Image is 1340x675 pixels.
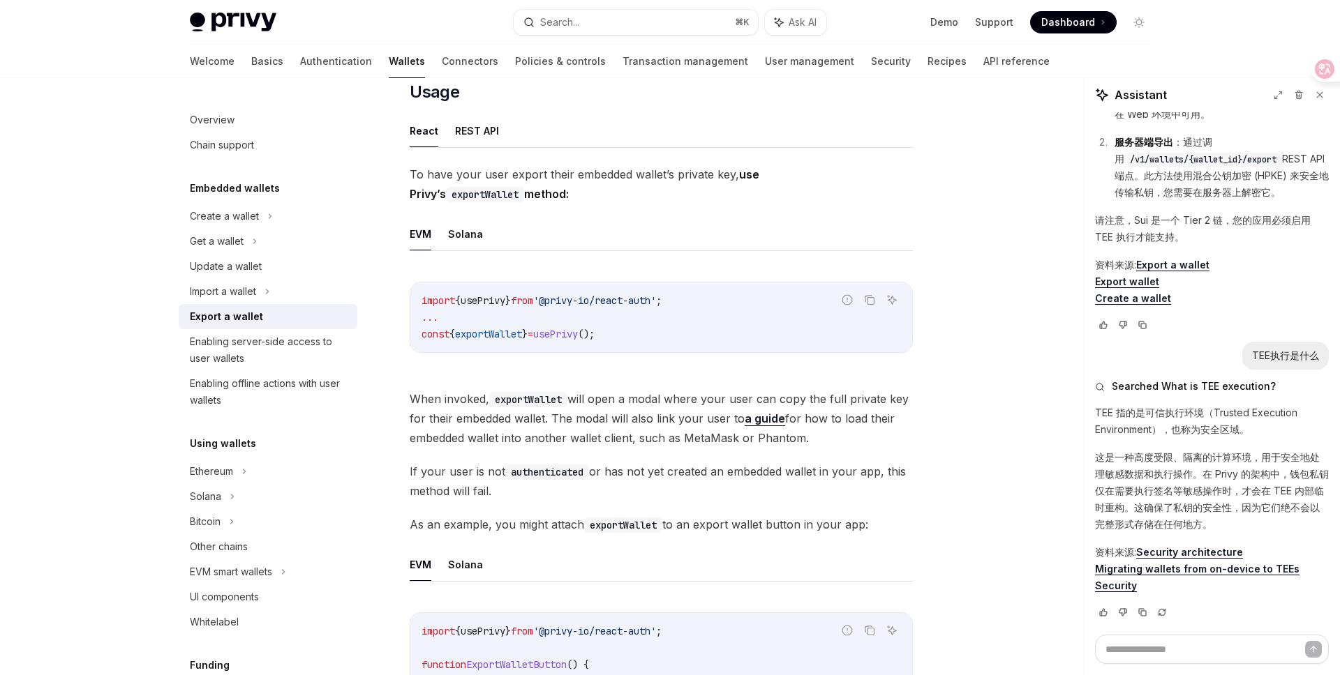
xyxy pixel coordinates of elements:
button: Solana [448,218,483,250]
button: Report incorrect code [838,291,856,309]
span: '@privy-io/react-auth' [533,625,656,637]
span: ExportWalletButton [466,658,567,671]
h5: Embedded wallets [190,180,280,197]
a: Enabling offline actions with user wallets [179,371,357,413]
code: exportWallet [584,517,662,533]
a: Connectors [442,45,498,78]
span: To have your user export their embedded wallet’s private key, [410,165,913,204]
p: 资料来源: [1095,544,1329,594]
a: User management [765,45,854,78]
span: Assistant [1115,86,1167,103]
div: EVM smart wallets [190,563,272,580]
a: Security architecture [1136,546,1243,559]
p: 这是一种高度受限、隔离的计算环境，用于安全地处理敏感数据和执行操作。在 Privy 的架构中，钱包私钥仅在需要执行签名等敏感操作时，才会在 TEE 内部临时重构。这确保了私钥的安全性，因为它们绝... [1095,449,1329,533]
strong: use Privy’s method: [410,167,759,201]
div: Ethereum [190,463,233,480]
span: Dashboard [1041,15,1095,29]
a: Export wallet [1095,275,1159,288]
span: /v1/wallets/{wallet_id}/export [1130,154,1276,165]
a: Recipes [928,45,967,78]
span: Ask AI [789,15,817,29]
div: Chain support [190,137,254,153]
p: 请注意，Sui 是一个 Tier 2 链，您的应用必须启用 TEE 执行才能支持。 [1095,212,1329,245]
a: Migrating wallets from on-device to TEEs [1095,563,1300,575]
a: Update a wallet [179,254,357,279]
a: Basics [251,45,283,78]
span: const [422,328,449,340]
button: React [410,114,438,147]
span: ... [422,311,438,324]
h5: Funding [190,657,230,674]
a: API reference [983,45,1050,78]
a: Support [975,15,1013,29]
div: Enabling offline actions with user wallets [190,375,349,409]
a: Security [1095,579,1137,592]
span: usePrivy [461,625,505,637]
a: Enabling server-side access to user wallets [179,329,357,371]
p: TEE 指的是可信执行环境（Trusted Execution Environment），也称为安全区域。 [1095,404,1329,438]
p: ：通过调用 REST API 端点。此方法使用混合公钥加密 (HPKE) 来安全地传输私钥，您需要在服务器上解密它。 [1115,134,1329,201]
code: exportWallet [446,187,524,202]
span: import [422,294,455,307]
a: Other chains [179,534,357,559]
button: Copy the contents from the code block [861,291,879,309]
p: 资料来源: [1095,257,1329,307]
a: Authentication [300,45,372,78]
button: Searched What is TEE execution? [1095,379,1329,393]
span: When invoked, will open a modal where your user can copy the full private key for their embedded ... [410,389,913,448]
span: = [528,328,533,340]
span: } [522,328,528,340]
button: Copy the contents from the code block [861,621,879,639]
strong: 服务器端导出 [1115,136,1173,148]
button: EVM [410,218,431,250]
span: { [455,625,461,637]
a: Overview [179,107,357,132]
button: REST API [455,114,499,147]
span: ; [656,294,662,307]
code: exportWallet [489,392,567,407]
span: from [511,294,533,307]
span: (); [578,328,595,340]
a: Transaction management [623,45,748,78]
div: Other chains [190,538,248,555]
button: Solana [448,548,483,581]
a: Welcome [190,45,234,78]
button: Ask AI [765,10,826,35]
div: Enabling server-side access to user wallets [190,333,349,367]
span: function [422,658,466,671]
a: Demo [930,15,958,29]
span: ⌘ K [735,17,750,28]
span: Searched What is TEE execution? [1112,379,1276,393]
span: } [505,625,511,637]
a: Security [871,45,911,78]
a: Create a wallet [1095,292,1171,305]
a: Dashboard [1030,11,1117,33]
button: Ask AI [883,291,901,309]
span: { [455,294,461,307]
button: Toggle dark mode [1128,11,1150,33]
span: As an example, you might attach to an export wallet button in your app: [410,515,913,534]
img: light logo [190,13,276,32]
span: '@privy-io/react-auth' [533,294,656,307]
button: Ask AI [883,621,901,639]
a: Policies & controls [515,45,606,78]
code: authenticated [505,464,589,480]
span: usePrivy [461,294,505,307]
div: Search... [540,14,579,31]
div: Solana [190,488,221,505]
div: Bitcoin [190,513,221,530]
span: import [422,625,455,637]
a: Export a wallet [179,304,357,329]
span: If your user is not or has not yet created an embedded wallet in your app, this method will fail. [410,462,913,501]
span: } [505,294,511,307]
span: usePrivy [533,328,578,340]
a: UI components [179,584,357,609]
div: Create a wallet [190,208,259,225]
span: () { [567,658,589,671]
div: Get a wallet [190,233,244,250]
div: Export a wallet [190,308,263,325]
span: from [511,625,533,637]
a: Chain support [179,132,357,158]
button: EVM [410,548,431,581]
div: Import a wallet [190,283,256,300]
